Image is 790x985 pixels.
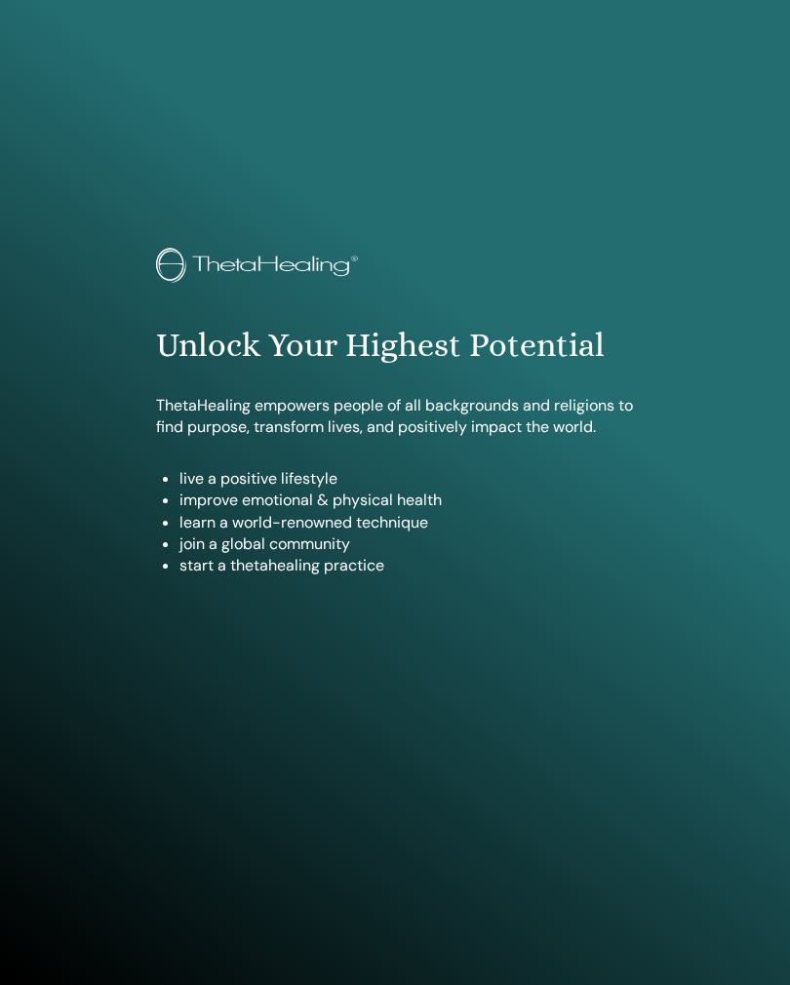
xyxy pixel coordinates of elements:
h1: Unlock Your Highest Potential [156,326,634,366]
p: ThetaHealing empowers people of all backgrounds and religions to find purpose, transform lives, a... [156,395,634,439]
li: live a positive lifestyle [179,468,634,490]
li: join a global community [179,533,634,555]
li: start a thetahealing practice [179,555,634,576]
li: learn a world-renowned technique [179,512,634,533]
li: improve emotional & physical health [179,490,634,511]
